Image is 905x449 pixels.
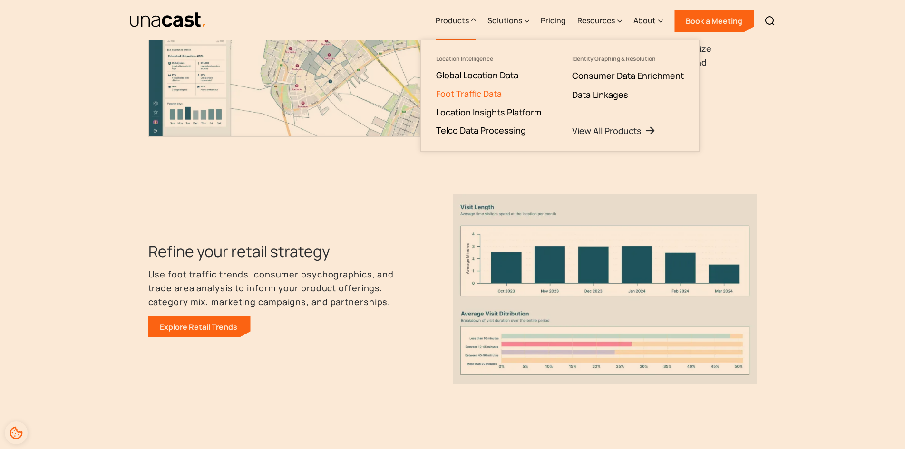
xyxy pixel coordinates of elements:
img: Unacast text logo [129,12,207,29]
div: Resources [577,15,615,26]
p: Use foot traffic trends, consumer psychographics, and trade area analysis to inform your product ... [148,267,396,308]
div: Identity Graphing & Resolution [572,56,656,62]
a: Explore Retail Trends [148,316,251,337]
a: Pricing [541,1,566,40]
img: Two charts stacked on top of each other. The bar chart on top shows visit length in average minut... [453,194,757,384]
div: About [633,1,663,40]
nav: Products [420,40,700,152]
div: About [633,15,656,26]
a: Location Insights Platform [436,106,542,118]
h3: Refine your retail strategy [148,241,330,262]
a: Consumer Data Enrichment [572,70,684,81]
a: Telco Data Processing [436,124,526,136]
div: Products [436,1,476,40]
img: Search icon [764,15,776,27]
div: Cookie Preferences [5,421,28,444]
a: Data Linkages [572,89,628,100]
a: Book a Meeting [674,10,754,32]
a: home [129,12,207,29]
a: Foot Traffic Data [436,88,502,99]
div: Resources [577,1,622,40]
div: Solutions [487,1,529,40]
div: Location Intelligence [436,56,493,62]
div: Products [436,15,469,26]
div: Solutions [487,15,522,26]
a: Global Location Data [436,69,518,81]
a: View All Products [572,125,656,136]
